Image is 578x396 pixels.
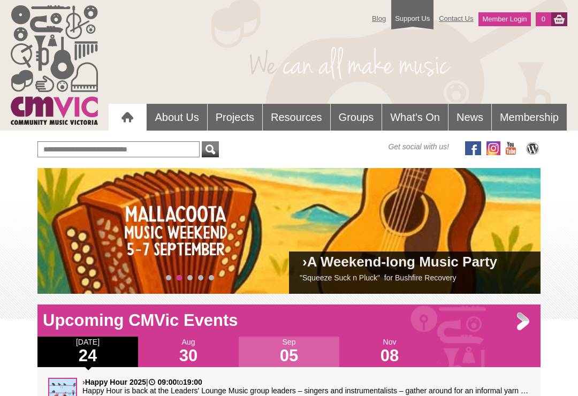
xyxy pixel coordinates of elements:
a: "Squeeze Suck n Pluck" for Bushfire Recovery [300,273,456,282]
strong: 19:00 [183,378,202,386]
strong: Happy Hour 2025 [85,378,146,386]
img: CMVic Blog [524,141,541,155]
a: What's On [382,104,448,131]
a: A Weekend-long Music Party [307,254,497,270]
a: 0 [536,12,551,26]
a: About Us [147,104,207,131]
h1: 30 [138,347,239,364]
a: Contact Us [433,9,478,28]
h1: 24 [37,347,138,364]
a: Resources [263,104,330,131]
div: Nov [339,337,440,367]
a: Projects [208,104,262,131]
h1: 08 [339,347,440,364]
img: cmvic_logo.png [11,5,98,125]
h1: Upcoming CMVic Events [37,310,541,331]
p: › | to Happy Hour is back at the Leaders' Lounge Music group leaders – singers and instrumentalis... [82,378,530,395]
span: Get social with us! [388,141,449,152]
img: icon-instagram.png [486,141,500,155]
div: Sep [239,337,339,367]
a: Blog [367,9,391,28]
div: Aug [138,337,239,367]
a: News [448,104,491,131]
strong: 09:00 [158,378,177,386]
div: [DATE] [37,337,138,367]
h2: › [300,257,530,272]
a: Member Login [478,12,530,26]
a: Membership [492,104,567,131]
h1: 05 [239,347,339,364]
a: Groups [331,104,382,131]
